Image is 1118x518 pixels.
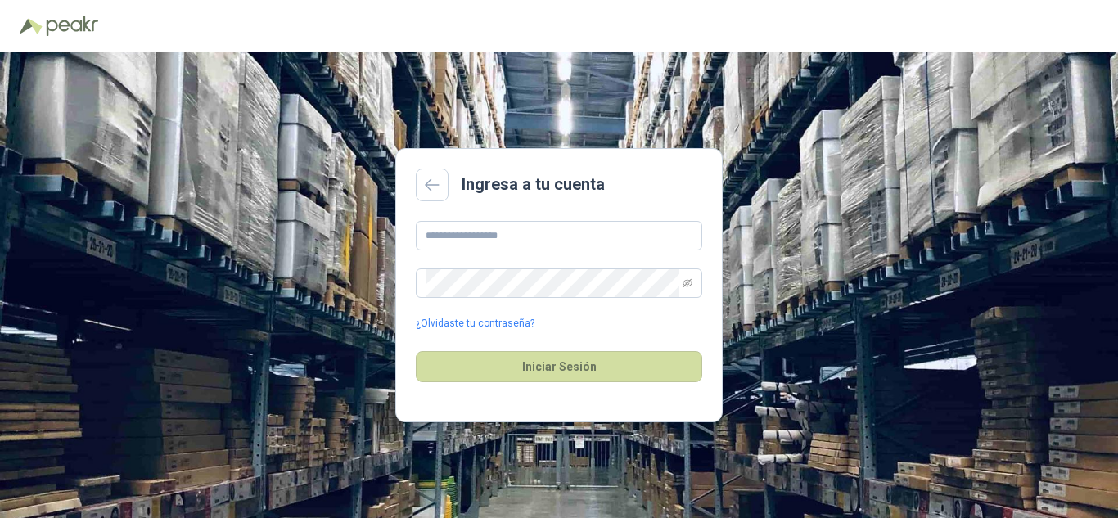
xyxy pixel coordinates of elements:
h2: Ingresa a tu cuenta [462,172,605,197]
a: ¿Olvidaste tu contraseña? [416,316,534,331]
button: Iniciar Sesión [416,351,702,382]
img: Logo [20,18,43,34]
img: Peakr [46,16,98,36]
span: eye-invisible [683,278,692,288]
